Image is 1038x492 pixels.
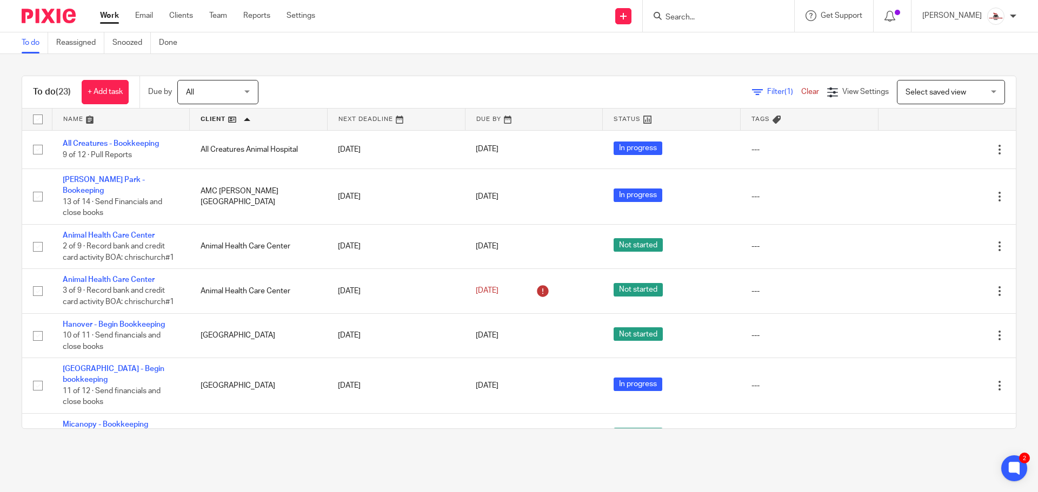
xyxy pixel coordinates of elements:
[63,387,161,406] span: 11 of 12 · Send financials and close books
[476,193,498,200] span: [DATE]
[751,116,770,122] span: Tags
[112,32,151,53] a: Snoozed
[33,86,71,98] h1: To do
[63,421,148,428] a: Micanopy - Bookkeeping
[63,365,164,383] a: [GEOGRAPHIC_DATA] - Begin bookkeeping
[906,89,966,96] span: Select saved view
[22,32,48,53] a: To do
[476,146,498,153] span: [DATE]
[100,10,119,21] a: Work
[190,413,328,457] td: [GEOGRAPHIC_DATA]
[664,13,762,23] input: Search
[751,241,868,252] div: ---
[751,286,868,296] div: ---
[287,10,315,21] a: Settings
[327,130,465,169] td: [DATE]
[22,9,76,23] img: Pixie
[476,242,498,250] span: [DATE]
[186,89,194,96] span: All
[190,169,328,224] td: AMC [PERSON_NAME][GEOGRAPHIC_DATA]
[922,10,982,21] p: [PERSON_NAME]
[63,321,165,328] a: Hanover - Begin Bookkeeping
[614,188,662,202] span: In progress
[751,191,868,202] div: ---
[476,332,498,339] span: [DATE]
[751,330,868,341] div: ---
[63,140,159,147] a: All Creatures - Bookkeeping
[63,198,162,217] span: 13 of 14 · Send Financials and close books
[148,86,172,97] p: Due by
[56,32,104,53] a: Reassigned
[159,32,185,53] a: Done
[801,88,819,96] a: Clear
[82,80,129,104] a: + Add task
[169,10,193,21] a: Clients
[327,413,465,457] td: [DATE]
[614,327,663,341] span: Not started
[63,232,155,239] a: Animal Health Care Center
[614,378,662,391] span: In progress
[1019,453,1030,463] div: 2
[135,10,153,21] a: Email
[190,358,328,414] td: [GEOGRAPHIC_DATA]
[476,287,498,295] span: [DATE]
[327,358,465,414] td: [DATE]
[190,313,328,358] td: [GEOGRAPHIC_DATA]
[614,141,662,155] span: In progress
[476,382,498,389] span: [DATE]
[63,176,145,194] a: [PERSON_NAME] Park - Bookeeping
[63,332,161,351] span: 10 of 11 · Send financials and close books
[56,87,71,96] span: (23)
[327,269,465,313] td: [DATE]
[767,88,801,96] span: Filter
[63,276,155,284] a: Animal Health Care Center
[987,8,1004,25] img: EtsyProfilePhoto.jpg
[327,169,465,224] td: [DATE]
[63,242,174,261] span: 2 of 9 · Record bank and credit card activity BOA: chrischurch#1
[209,10,227,21] a: Team
[842,88,889,96] span: View Settings
[614,238,663,252] span: Not started
[190,269,328,313] td: Animal Health Care Center
[784,88,793,96] span: (1)
[63,151,132,159] span: 9 of 12 · Pull Reports
[751,144,868,155] div: ---
[190,224,328,268] td: Animal Health Care Center
[821,12,862,19] span: Get Support
[751,380,868,391] div: ---
[243,10,270,21] a: Reports
[327,313,465,358] td: [DATE]
[63,287,174,306] span: 3 of 9 · Record bank and credit card activity BOA: chrischurch#1
[614,428,663,441] span: Not started
[614,283,663,296] span: Not started
[327,224,465,268] td: [DATE]
[190,130,328,169] td: All Creatures Animal Hospital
